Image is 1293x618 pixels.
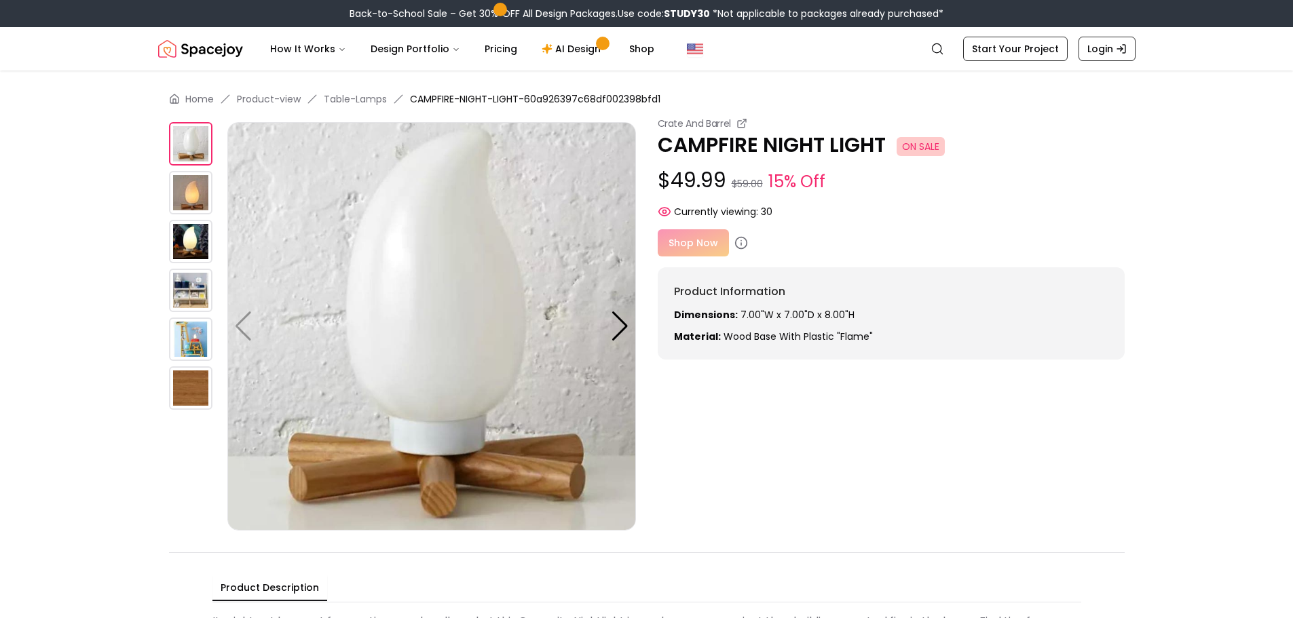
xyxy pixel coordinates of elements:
[618,7,710,20] span: Use code:
[169,122,212,166] img: https://storage.googleapis.com/spacejoy-main/assets/60a926397c68df002398bfd1/product_0_ombn2i4jice
[169,269,212,312] img: https://storage.googleapis.com/spacejoy-main/assets/60a926397c68df002398bfd1/product_3_4i1i8m72hon
[618,35,665,62] a: Shop
[1079,37,1136,61] a: Login
[761,205,772,218] span: 30
[158,35,243,62] a: Spacejoy
[674,284,1108,300] h6: Product Information
[410,92,660,106] span: CAMPFIRE-NIGHT-LIGHT-60a926397c68df002398bfd1
[169,220,212,263] img: https://storage.googleapis.com/spacejoy-main/assets/60a926397c68df002398bfd1/product_2_d68a0oopnhc
[664,7,710,20] b: STUDY30
[897,137,945,156] span: ON SALE
[658,117,731,130] small: Crate And Barrel
[185,92,214,106] a: Home
[237,92,301,106] a: Product-view
[768,170,825,194] small: 15% Off
[474,35,528,62] a: Pricing
[158,27,1136,71] nav: Global
[963,37,1068,61] a: Start Your Project
[724,330,873,343] span: Wood base with plastic "flame"
[658,168,1125,194] p: $49.99
[732,177,763,191] small: $59.00
[227,122,636,530] img: https://storage.googleapis.com/spacejoy-main/assets/60a926397c68df002398bfd1/product_0_ombn2i4jice
[674,330,721,343] strong: Material:
[259,35,665,62] nav: Main
[710,7,943,20] span: *Not applicable to packages already purchased*
[169,171,212,214] img: https://storage.googleapis.com/spacejoy-main/assets/60a926397c68df002398bfd1/product_1_p73lk906329
[350,7,943,20] div: Back-to-School Sale – Get 30% OFF All Design Packages.
[531,35,616,62] a: AI Design
[259,35,357,62] button: How It Works
[169,92,1125,106] nav: breadcrumb
[169,366,212,410] img: https://storage.googleapis.com/spacejoy-main/assets/60a926397c68df002398bfd1/product_5_c90ecd91lg5l
[674,205,758,218] span: Currently viewing:
[658,133,1125,157] p: CAMPFIRE NIGHT LIGHT
[360,35,471,62] button: Design Portfolio
[169,317,212,361] img: https://storage.googleapis.com/spacejoy-main/assets/60a926397c68df002398bfd1/product_4_mne68iffp0ad
[212,575,327,601] button: Product Description
[674,308,738,322] strong: Dimensions:
[158,35,243,62] img: Spacejoy Logo
[687,41,703,57] img: United States
[324,92,387,106] a: Table-Lamps
[674,308,1108,322] p: 7.00"W x 7.00"D x 8.00"H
